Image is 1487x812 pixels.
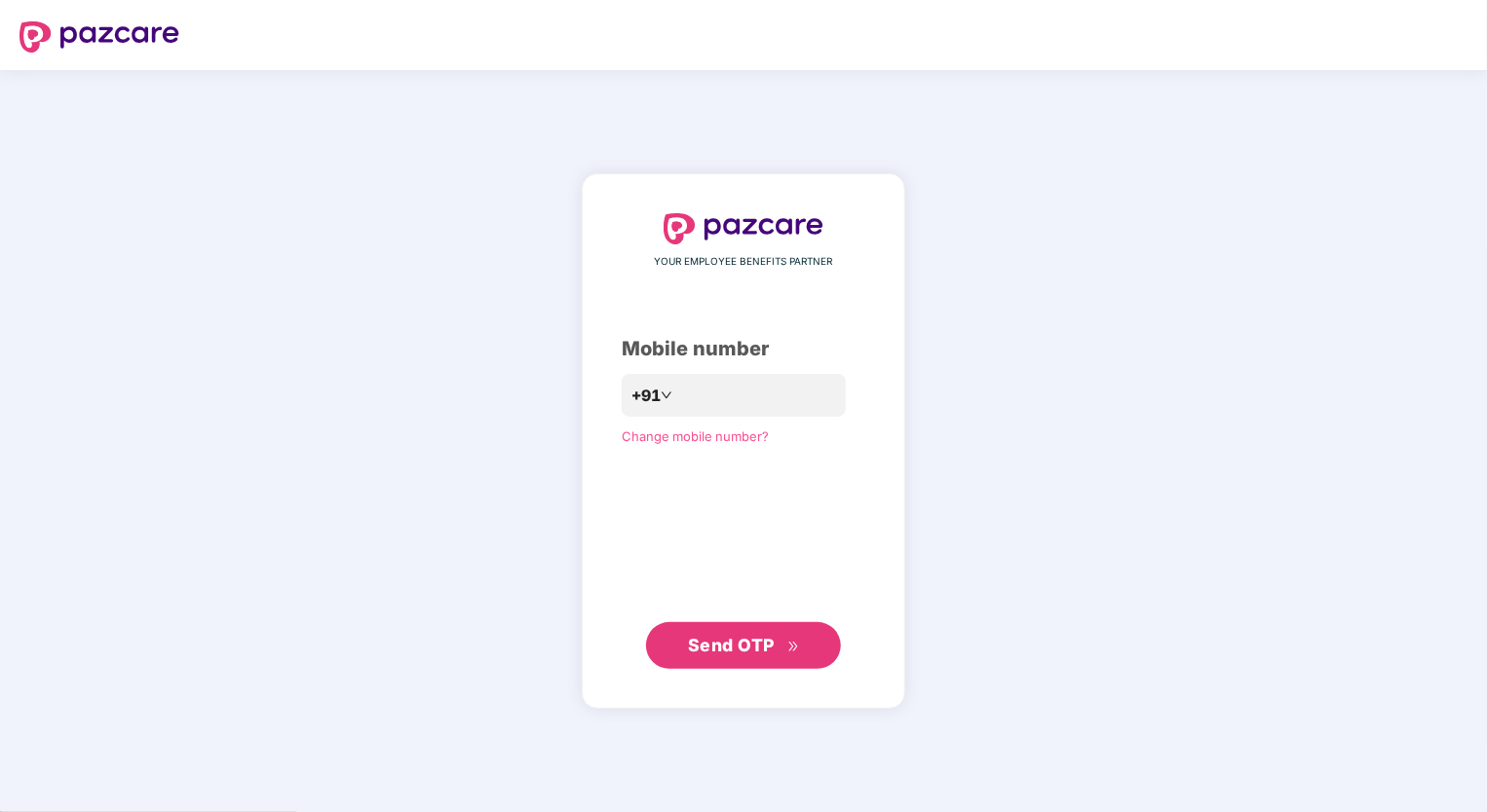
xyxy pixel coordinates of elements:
[631,384,661,408] span: +91
[646,622,841,669] button: Send OTPdouble-right
[664,213,823,244] img: logo
[661,389,672,401] span: down
[622,334,865,364] div: Mobile number
[655,254,833,270] span: YOUR EMPLOYEE BENEFITS PARTNER
[19,21,179,53] img: logo
[787,641,800,653] span: double-right
[622,428,769,444] a: Change mobile number?
[688,635,775,655] span: Send OTP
